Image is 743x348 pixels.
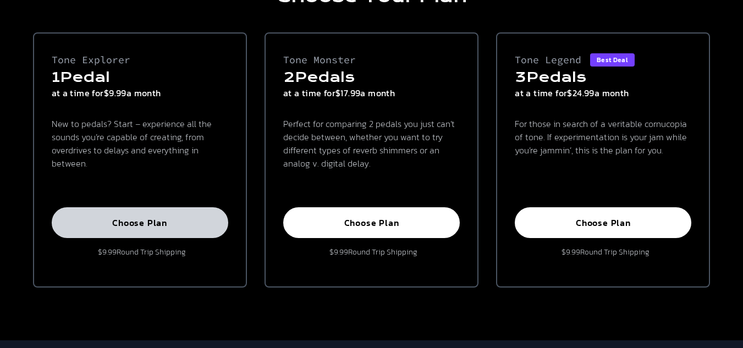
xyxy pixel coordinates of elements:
[515,207,691,238] button: Choose Plan
[283,117,460,170] p: Perfect for comparing 2 pedals you just can’t decide between, whether you want to try different t...
[93,247,186,258] p: $ 9.99 Round Trip Shipping
[52,50,130,70] p: Tone Explorer
[325,247,417,258] p: $ 9.99 Round Trip Shipping
[283,86,460,100] p: at a time for $17.99 a month
[52,117,228,170] p: New to pedals? Start – experience all the sounds you’re capable of creating, from overdrives to d...
[515,50,581,70] p: Tone Legend
[557,247,650,258] p: $ 9.99 Round Trip Shipping
[283,207,460,238] button: Choose Plan
[515,69,691,86] h3: 3 Pedal s
[295,217,448,228] p: Choose Plan
[64,217,216,228] p: Choose Plan
[283,69,460,86] h3: 2 Pedal s
[597,57,628,63] p: Best Deal
[52,207,228,238] button: Choose Plan
[52,86,228,100] p: at a time for $9.99 a month
[515,117,691,157] p: For those in search of a veritable cornucopia of tone. If experimentation is your jam while you’r...
[52,69,228,86] h3: 1 Pedal
[527,217,679,228] p: Choose Plan
[283,50,356,70] p: Tone Monster
[515,86,691,100] p: at a time for $24.99 a month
